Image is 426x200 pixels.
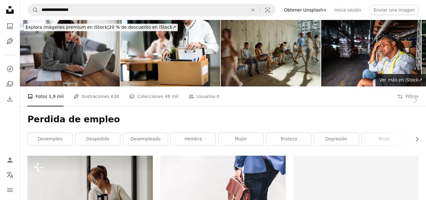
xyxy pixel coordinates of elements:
a: Ilustraciones [4,35,16,47]
a: Usuarios 0 [188,86,220,106]
a: triste [362,133,406,145]
a: desempleado [123,133,168,145]
span: 48 mil [165,93,178,100]
a: mujer [219,133,263,145]
a: Fotos [4,20,16,32]
img: Mujer decidida a revisar oportunidades de trabajo en línea [20,20,120,86]
a: Obtener Unsplash+ [280,5,331,15]
button: desplazar lista a la derecha [411,133,419,145]
span: Ver más en iStock ↗ [379,77,422,82]
div: 20 % de descuento en iStock ↗ [24,24,178,31]
a: Ilustraciones 638 [74,86,119,106]
a: Despedido [75,133,120,145]
a: desempleo [28,133,72,145]
a: tristeza [266,133,311,145]
a: Explora imágenes premium en iStock|20 % de descuento en iStock↗ [20,20,182,35]
form: Encuentra imágenes en todo el sitio [27,4,275,16]
a: Inicia sesión [331,5,365,15]
button: Filtros [397,86,419,106]
button: Enviar una imagen [370,5,419,15]
button: Menú [4,184,16,196]
a: Explorar [4,63,16,75]
button: Borrar [246,4,260,16]
button: Buscar en Unsplash [28,4,38,16]
h1: Perdida de empleo [27,114,419,125]
a: hembra [171,133,215,145]
button: Idioma [4,169,16,181]
a: Ver más en iStock↗ [375,74,426,86]
a: Iniciar sesión / Registrarse [4,154,16,166]
a: Siguiente [404,70,426,130]
a: depresión [314,133,359,145]
span: 638 [111,93,119,100]
span: 0 [217,93,220,100]
img: Grupo de empresarios esperando entrevista de trabajo en la oficina. [221,20,321,86]
img: Renuncia De Trabajo O Empleado Despedido Que Se Muda De La Oficina, Frustrado Empleado Asiático D... [120,20,220,86]
span: Explora imágenes premium en iStock | [26,25,109,30]
button: Búsqueda visual [260,4,275,16]
img: Hombre maduro cansado sentado en el trabajo en un almacén [321,20,421,86]
a: Colecciones 48 mil [129,86,178,106]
